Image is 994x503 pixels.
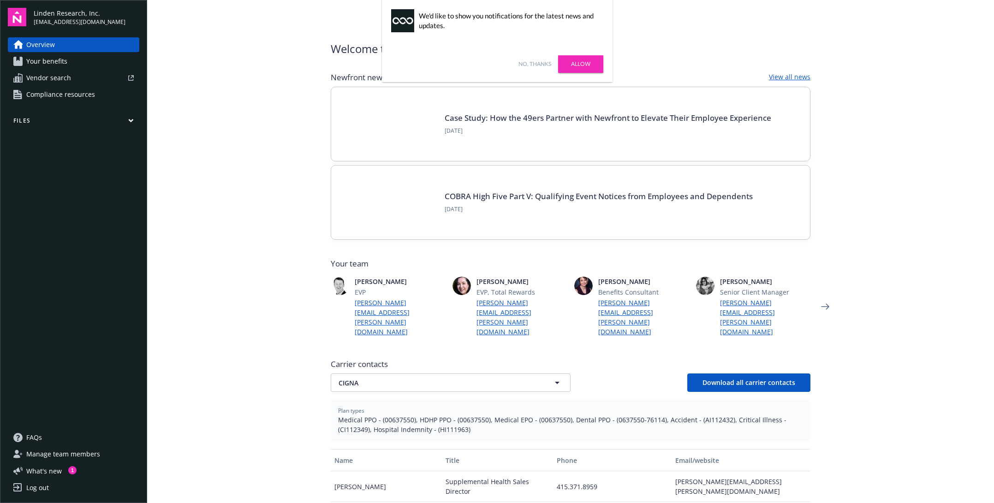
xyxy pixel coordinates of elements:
[8,466,77,476] button: What's new1
[8,37,139,52] a: Overview
[331,41,465,57] span: Welcome to Navigator , Kai
[355,277,445,286] span: [PERSON_NAME]
[26,466,62,476] span: What ' s new
[557,456,667,465] div: Phone
[34,8,125,18] span: Linden Research, Inc.
[818,299,833,314] a: Next
[331,373,571,392] button: CIGNA
[26,71,71,85] span: Vendor search
[8,8,26,26] img: navigator-logo.svg
[8,54,139,69] a: Your benefits
[346,180,434,225] img: BLOG-Card Image - Compliance - COBRA High Five Pt 5 - 09-11-25.jpg
[720,298,810,337] a: [PERSON_NAME][EMAIL_ADDRESS][PERSON_NAME][DOMAIN_NAME]
[476,287,567,297] span: EVP, Total Rewards
[445,112,771,123] a: Case Study: How the 49ers Partner with Newfront to Elevate Their Employee Experience
[26,87,95,102] span: Compliance resources
[8,87,139,102] a: Compliance resources
[518,60,551,68] a: No, thanks
[331,471,442,502] div: [PERSON_NAME]
[338,415,803,434] span: Medical PPO - (00637550), HDHP PPO - (00637550), Medical EPO - (00637550), Dental PPO - (0637550-...
[26,447,100,462] span: Manage team members
[702,378,795,387] span: Download all carrier contacts
[720,277,810,286] span: [PERSON_NAME]
[598,298,689,337] a: [PERSON_NAME][EMAIL_ADDRESS][PERSON_NAME][DOMAIN_NAME]
[8,117,139,128] button: Files
[26,54,67,69] span: Your benefits
[598,277,689,286] span: [PERSON_NAME]
[26,37,55,52] span: Overview
[34,18,125,26] span: [EMAIL_ADDRESS][DOMAIN_NAME]
[672,471,810,502] div: [PERSON_NAME][EMAIL_ADDRESS][PERSON_NAME][DOMAIN_NAME]
[346,102,434,146] img: Card Image - INSIGHTS copy.png
[8,71,139,85] a: Vendor search
[574,277,593,295] img: photo
[553,471,671,502] div: 415.371.8959
[8,430,139,445] a: FAQs
[26,430,42,445] span: FAQs
[419,11,599,30] div: We'd like to show you notifications for the latest news and updates.
[687,373,810,392] button: Download all carrier contacts
[672,449,810,471] button: Email/website
[8,447,139,462] a: Manage team members
[334,456,438,465] div: Name
[476,298,567,337] a: [PERSON_NAME][EMAIL_ADDRESS][PERSON_NAME][DOMAIN_NAME]
[355,298,445,337] a: [PERSON_NAME][EMAIL_ADDRESS][PERSON_NAME][DOMAIN_NAME]
[675,456,807,465] div: Email/website
[331,72,386,83] span: Newfront news
[442,449,553,471] button: Title
[476,277,567,286] span: [PERSON_NAME]
[696,277,714,295] img: photo
[355,287,445,297] span: EVP
[769,72,810,83] a: View all news
[446,456,549,465] div: Title
[331,258,810,269] span: Your team
[452,277,471,295] img: photo
[338,407,803,415] span: Plan types
[553,449,671,471] button: Phone
[445,191,753,201] a: COBRA High Five Part V: Qualifying Event Notices from Employees and Dependents
[339,378,530,388] span: CIGNA
[34,8,139,26] button: Linden Research, Inc.[EMAIL_ADDRESS][DOMAIN_NAME]
[68,466,77,474] div: 1
[720,287,810,297] span: Senior Client Manager
[331,359,810,370] span: Carrier contacts
[331,449,442,471] button: Name
[445,205,753,213] span: [DATE]
[598,287,689,297] span: Benefits Consultant
[442,471,553,502] div: Supplemental Health Sales Director
[26,480,49,495] div: Log out
[558,55,603,73] a: Allow
[445,127,771,135] span: [DATE]
[331,277,349,295] img: photo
